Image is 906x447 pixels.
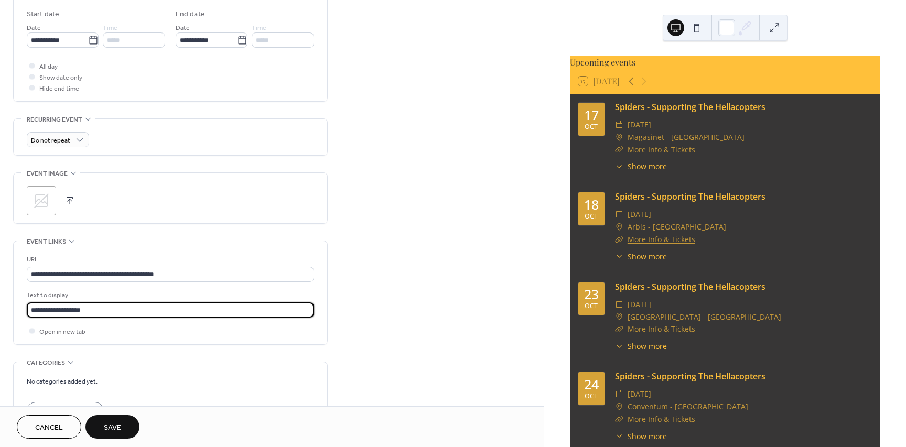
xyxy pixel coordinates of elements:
[628,431,667,442] span: Show more
[615,400,623,413] div: ​
[615,161,623,172] div: ​
[615,233,623,246] div: ​
[39,61,58,72] span: All day
[615,323,623,335] div: ​
[27,168,68,179] span: Event image
[39,83,79,94] span: Hide end time
[615,311,623,323] div: ​
[615,298,623,311] div: ​
[615,208,623,221] div: ​
[584,378,599,391] div: 24
[584,198,599,211] div: 18
[585,303,598,310] div: Oct
[570,56,880,69] div: Upcoming events
[27,357,65,368] span: Categories
[585,393,598,400] div: Oct
[615,431,623,442] div: ​
[615,388,623,400] div: ​
[628,234,695,244] a: More Info & Tickets
[615,413,623,426] div: ​
[27,186,56,215] div: ;
[628,145,695,155] a: More Info & Tickets
[103,23,117,34] span: Time
[176,9,205,20] div: End date
[35,422,63,433] span: Cancel
[615,341,623,352] div: ​
[615,221,623,233] div: ​
[628,324,695,334] a: More Info & Tickets
[85,415,139,439] button: Save
[628,298,651,311] span: [DATE]
[628,118,651,131] span: [DATE]
[615,144,623,156] div: ​
[27,114,82,125] span: Recurring event
[615,431,667,442] button: ​Show more
[27,376,98,387] span: No categories added yet.
[17,415,81,439] button: Cancel
[615,251,667,262] button: ​Show more
[584,288,599,301] div: 23
[615,281,765,292] a: Spiders - Supporting The Hellacopters
[615,118,623,131] div: ​
[615,161,667,172] button: ​Show more
[585,124,598,130] div: Oct
[628,161,667,172] span: Show more
[39,326,85,337] span: Open in new tab
[628,341,667,352] span: Show more
[176,23,190,34] span: Date
[585,213,598,220] div: Oct
[615,370,765,382] a: Spiders - Supporting The Hellacopters
[628,311,781,323] span: [GEOGRAPHIC_DATA] - [GEOGRAPHIC_DATA]
[628,414,695,424] a: More Info & Tickets
[615,251,623,262] div: ​
[27,290,312,301] div: Text to display
[27,23,41,34] span: Date
[628,131,745,144] span: Magasinet - [GEOGRAPHIC_DATA]
[615,101,765,113] a: Spiders - Supporting The Hellacopters
[27,236,66,247] span: Event links
[27,254,312,265] div: URL
[628,221,726,233] span: Arbis - [GEOGRAPHIC_DATA]
[31,135,70,147] span: Do not repeat
[615,131,623,144] div: ​
[628,400,748,413] span: Conventum - [GEOGRAPHIC_DATA]
[615,341,667,352] button: ​Show more
[628,388,651,400] span: [DATE]
[628,251,667,262] span: Show more
[39,72,82,83] span: Show date only
[584,108,599,122] div: 17
[27,9,59,20] div: Start date
[628,208,651,221] span: [DATE]
[252,23,266,34] span: Time
[104,422,121,433] span: Save
[615,191,765,202] a: Spiders - Supporting The Hellacopters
